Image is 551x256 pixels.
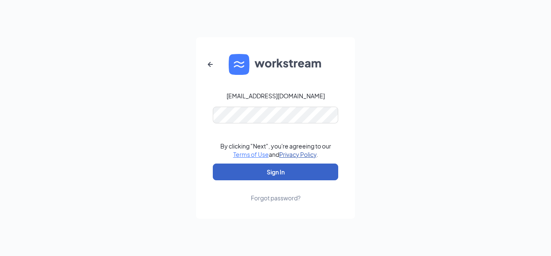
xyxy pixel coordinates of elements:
[200,54,220,74] button: ArrowLeftNew
[213,164,338,180] button: Sign In
[251,194,301,202] div: Forgot password?
[251,180,301,202] a: Forgot password?
[279,151,316,158] a: Privacy Policy
[233,151,269,158] a: Terms of Use
[227,92,325,100] div: [EMAIL_ADDRESS][DOMAIN_NAME]
[220,142,331,159] div: By clicking "Next", you're agreeing to our and .
[229,54,322,75] img: WS logo and Workstream text
[205,59,215,69] svg: ArrowLeftNew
